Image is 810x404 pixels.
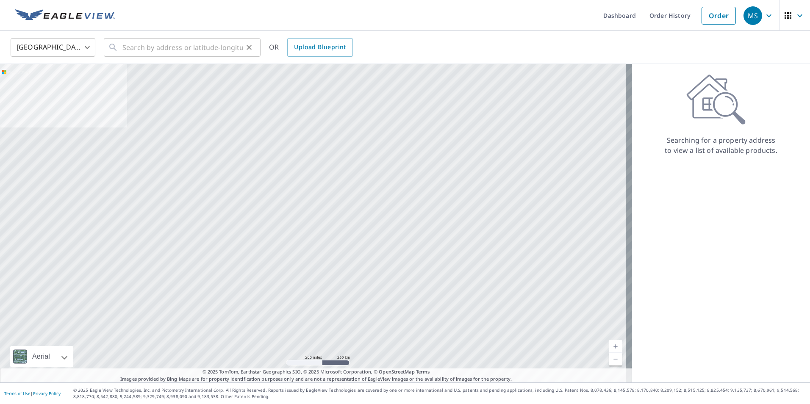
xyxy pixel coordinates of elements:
[743,6,762,25] div: MS
[609,353,622,365] a: Current Level 5, Zoom Out
[10,346,73,367] div: Aerial
[379,368,414,375] a: OpenStreetMap
[294,42,346,53] span: Upload Blueprint
[11,36,95,59] div: [GEOGRAPHIC_DATA]
[416,368,430,375] a: Terms
[287,38,352,57] a: Upload Blueprint
[15,9,115,22] img: EV Logo
[609,340,622,353] a: Current Level 5, Zoom In
[202,368,430,376] span: © 2025 TomTom, Earthstar Geographics SIO, © 2025 Microsoft Corporation, ©
[664,135,778,155] p: Searching for a property address to view a list of available products.
[702,7,736,25] a: Order
[73,387,806,400] p: © 2025 Eagle View Technologies, Inc. and Pictometry International Corp. All Rights Reserved. Repo...
[33,390,61,396] a: Privacy Policy
[243,42,255,53] button: Clear
[122,36,243,59] input: Search by address or latitude-longitude
[4,390,31,396] a: Terms of Use
[30,346,53,367] div: Aerial
[269,38,353,57] div: OR
[4,391,61,396] p: |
